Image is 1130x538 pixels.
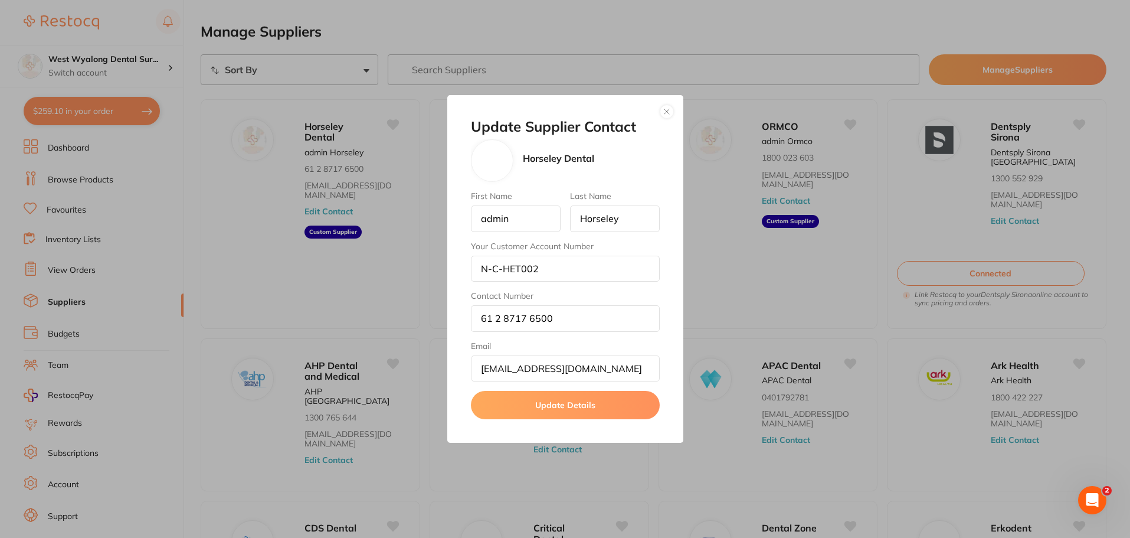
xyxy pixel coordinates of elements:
[471,242,660,251] label: Your Customer Account Number
[471,191,561,201] label: First Name
[471,391,660,419] button: Update Details
[471,119,660,135] h2: Update Supplier Contact
[523,153,594,164] p: Horseley Dental
[471,341,660,351] label: Email
[471,291,660,301] label: Contact Number
[1078,486,1106,514] iframe: Intercom live chat
[1102,486,1112,495] span: 2
[570,191,660,201] label: Last Name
